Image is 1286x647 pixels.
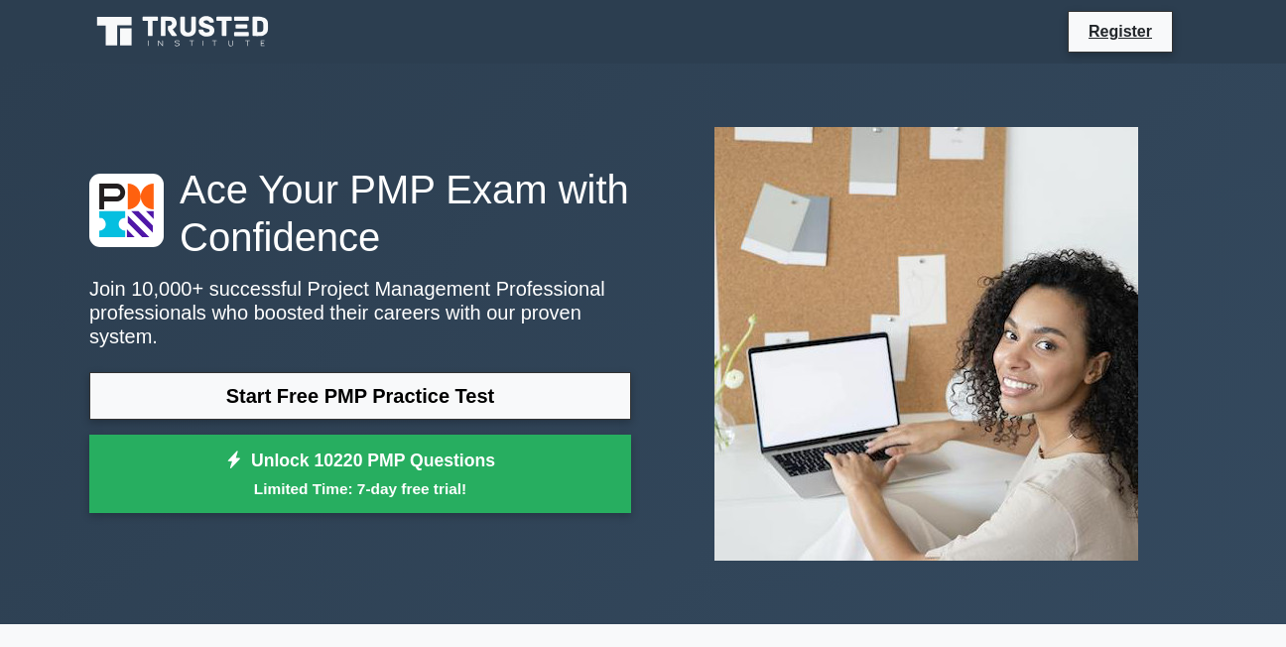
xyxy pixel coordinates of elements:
a: Unlock 10220 PMP QuestionsLimited Time: 7-day free trial! [89,435,631,514]
h1: Ace Your PMP Exam with Confidence [89,166,631,261]
p: Join 10,000+ successful Project Management Professional professionals who boosted their careers w... [89,277,631,348]
small: Limited Time: 7-day free trial! [114,477,606,500]
a: Register [1077,19,1164,44]
a: Start Free PMP Practice Test [89,372,631,420]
